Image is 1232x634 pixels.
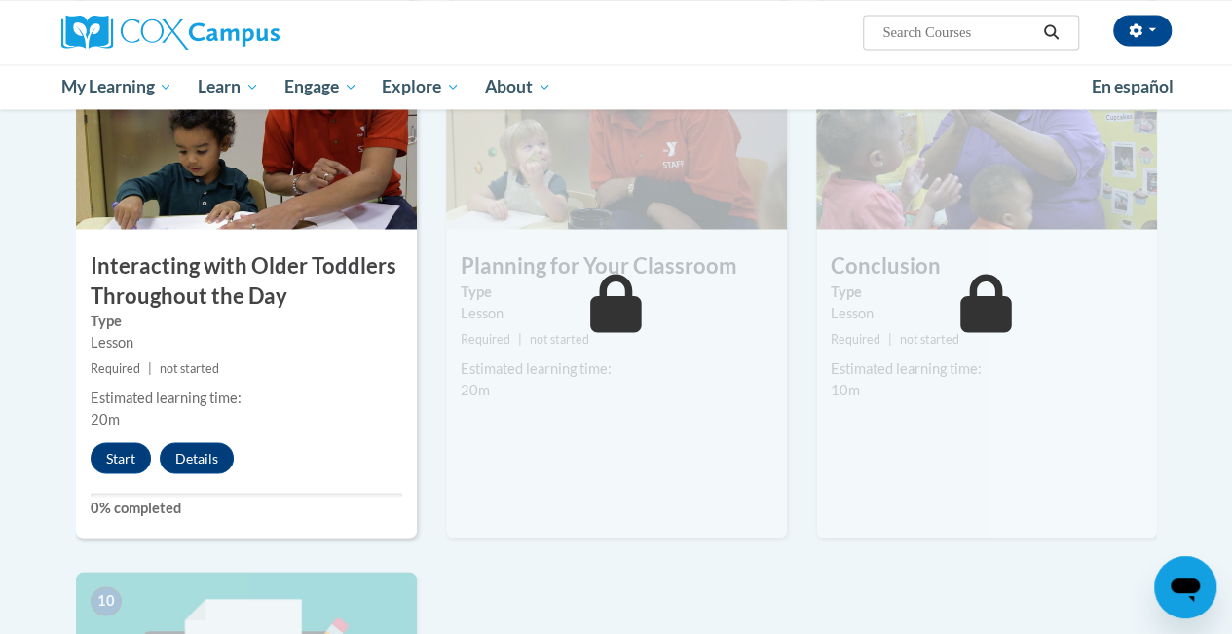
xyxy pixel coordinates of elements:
[1079,66,1186,107] a: En español
[461,331,510,346] span: Required
[47,64,1186,109] div: Main menu
[76,34,417,229] img: Course Image
[816,250,1157,280] h3: Conclusion
[91,497,402,518] label: 0% completed
[530,331,589,346] span: not started
[91,360,140,375] span: Required
[446,250,787,280] h3: Planning for Your Classroom
[1036,20,1065,44] button: Search
[831,302,1142,323] div: Lesson
[91,331,402,353] div: Lesson
[1092,76,1174,96] span: En español
[1154,556,1216,618] iframe: Button to launch messaging window
[369,64,472,109] a: Explore
[91,387,402,408] div: Estimated learning time:
[518,331,522,346] span: |
[461,381,490,397] span: 20m
[461,280,772,302] label: Type
[831,357,1142,379] div: Estimated learning time:
[880,20,1036,44] input: Search Courses
[888,331,892,346] span: |
[446,34,787,229] img: Course Image
[49,64,186,109] a: My Learning
[185,64,272,109] a: Learn
[900,331,959,346] span: not started
[272,64,370,109] a: Engage
[160,360,219,375] span: not started
[60,75,172,98] span: My Learning
[472,64,564,109] a: About
[76,250,417,311] h3: Interacting with Older Toddlers Throughout the Day
[91,410,120,427] span: 20m
[816,34,1157,229] img: Course Image
[198,75,259,98] span: Learn
[1113,15,1172,46] button: Account Settings
[61,15,280,50] img: Cox Campus
[831,280,1142,302] label: Type
[461,357,772,379] div: Estimated learning time:
[485,75,551,98] span: About
[831,331,880,346] span: Required
[91,442,151,473] button: Start
[61,15,412,50] a: Cox Campus
[160,442,234,473] button: Details
[91,310,402,331] label: Type
[91,586,122,615] span: 10
[148,360,152,375] span: |
[284,75,357,98] span: Engage
[382,75,460,98] span: Explore
[461,302,772,323] div: Lesson
[831,381,860,397] span: 10m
